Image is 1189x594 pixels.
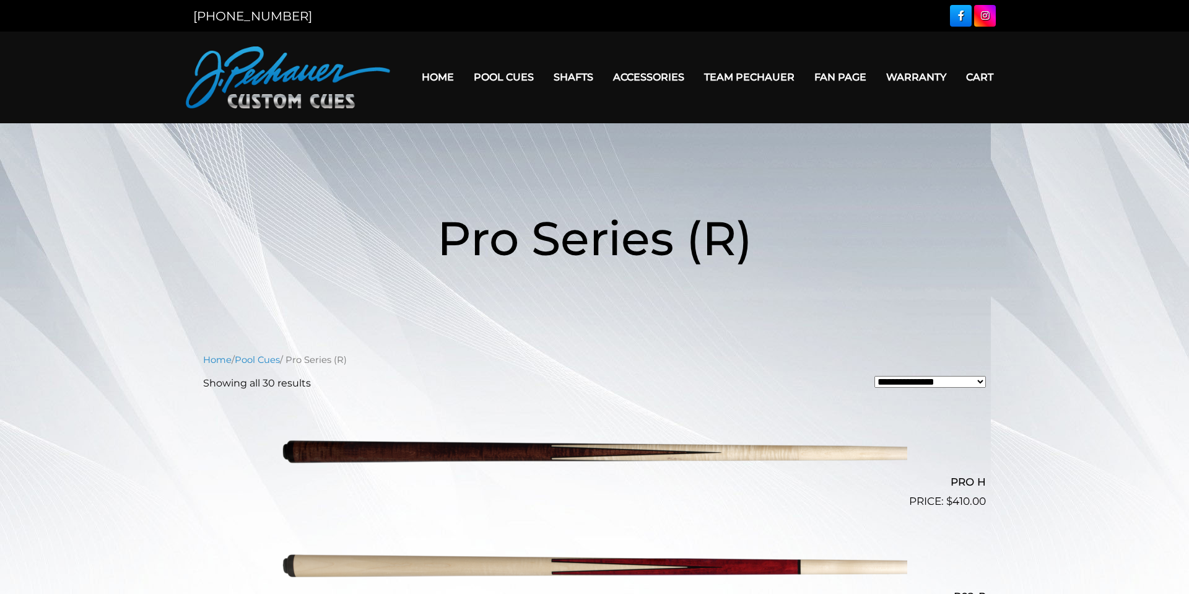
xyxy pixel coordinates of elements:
[876,61,956,93] a: Warranty
[193,9,312,24] a: [PHONE_NUMBER]
[946,495,952,507] span: $
[544,61,603,93] a: Shafts
[282,401,907,505] img: PRO H
[203,376,311,391] p: Showing all 30 results
[437,209,752,267] span: Pro Series (R)
[603,61,694,93] a: Accessories
[874,376,986,388] select: Shop order
[694,61,804,93] a: Team Pechauer
[203,353,986,367] nav: Breadcrumb
[412,61,464,93] a: Home
[235,354,280,365] a: Pool Cues
[956,61,1003,93] a: Cart
[804,61,876,93] a: Fan Page
[203,354,232,365] a: Home
[203,401,986,510] a: PRO H $410.00
[203,471,986,494] h2: PRO H
[946,495,986,507] bdi: 410.00
[464,61,544,93] a: Pool Cues
[186,46,390,108] img: Pechauer Custom Cues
